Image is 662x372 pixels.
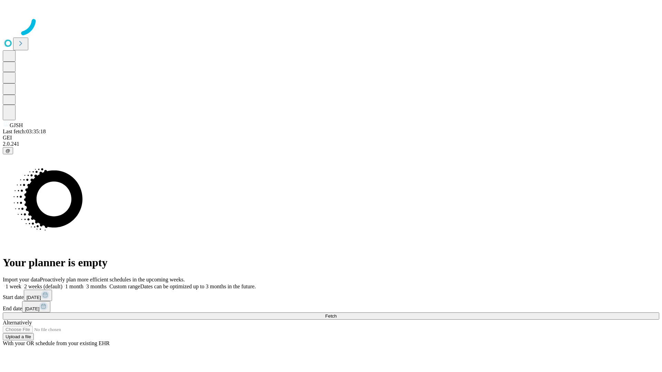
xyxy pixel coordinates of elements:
[325,313,337,319] span: Fetch
[65,283,83,289] span: 1 month
[3,290,659,301] div: Start date
[3,333,34,340] button: Upload a file
[3,340,110,346] span: With your OR schedule from your existing EHR
[6,283,21,289] span: 1 week
[3,135,659,141] div: GEI
[25,306,39,311] span: [DATE]
[109,283,140,289] span: Custom range
[3,256,659,269] h1: Your planner is empty
[3,147,13,154] button: @
[24,290,52,301] button: [DATE]
[140,283,256,289] span: Dates can be optimized up to 3 months in the future.
[40,277,185,282] span: Proactively plan more efficient schedules in the upcoming weeks.
[3,128,46,134] span: Last fetch: 03:35:18
[22,301,50,312] button: [DATE]
[27,295,41,300] span: [DATE]
[10,122,23,128] span: GJSH
[3,141,659,147] div: 2.0.241
[3,301,659,312] div: End date
[3,277,40,282] span: Import your data
[3,320,32,325] span: Alternatively
[24,283,62,289] span: 2 weeks (default)
[6,148,10,153] span: @
[3,312,659,320] button: Fetch
[86,283,107,289] span: 3 months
